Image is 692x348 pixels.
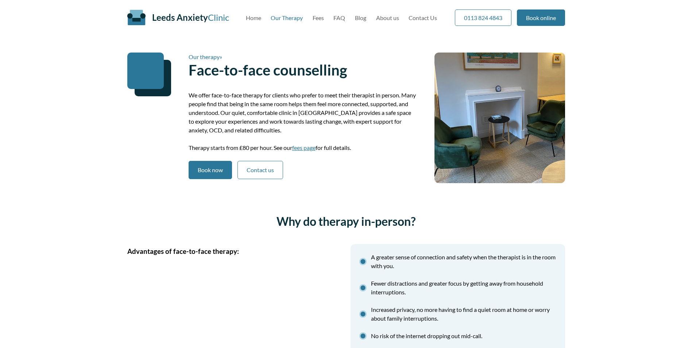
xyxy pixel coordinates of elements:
[313,14,324,21] a: Fees
[333,14,345,21] a: FAQ
[455,9,511,26] a: 0113 824 4843
[376,14,399,21] a: About us
[355,327,561,345] li: No risk of the internet dropping out mid-call.
[355,248,561,275] li: A greater sense of connection and safety when the therapist is in the room with you.
[271,14,303,21] a: Our Therapy
[292,144,316,151] a: fees page
[152,12,208,23] span: Leeds Anxiety
[355,275,561,301] li: Fewer distractions and greater focus by getting away from household interruptions.
[434,53,565,183] img: Therapy room
[355,301,561,327] li: Increased privacy, no more having to find a quiet room at home or worry about family interruptions.
[237,161,283,179] a: Contact us
[246,14,261,21] a: Home
[189,53,417,61] p: »
[409,14,437,21] a: Contact Us
[152,12,229,23] a: Leeds AnxietyClinic
[189,91,417,135] p: We offer face-to-face therapy for clients who prefer to meet their therapist in person. Many peop...
[189,143,417,152] p: Therapy starts from £80 per hour. See our for full details.
[189,61,417,79] h1: Face-to-face counselling
[189,161,232,179] a: Book now
[517,9,565,26] a: Book online
[355,14,366,21] a: Blog
[127,214,565,228] h2: Why do therapy in-person?
[189,53,220,60] a: Our therapy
